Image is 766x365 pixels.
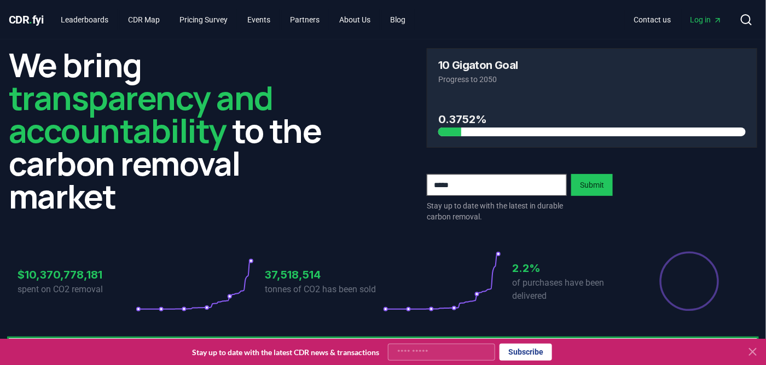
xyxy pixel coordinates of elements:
[438,111,746,128] h3: 0.3752%
[690,14,722,25] span: Log in
[427,200,567,222] p: Stay up to date with the latest in durable carbon removal.
[30,13,33,26] span: .
[171,10,237,30] a: Pricing Survey
[438,60,518,71] h3: 10 Gigaton Goal
[625,10,680,30] a: Contact us
[265,266,383,283] h3: 37,518,514
[9,12,44,27] a: CDR.fyi
[9,75,273,153] span: transparency and accountability
[18,283,136,296] p: spent on CO2 removal
[18,266,136,283] h3: $10,370,778,181
[120,10,169,30] a: CDR Map
[239,10,280,30] a: Events
[682,10,731,30] a: Log in
[331,10,380,30] a: About Us
[9,48,339,212] h2: We bring to the carbon removal market
[265,283,383,296] p: tonnes of CO2 has been sold
[9,13,44,26] span: CDR fyi
[571,174,613,196] button: Submit
[382,10,415,30] a: Blog
[53,10,118,30] a: Leaderboards
[438,74,746,85] p: Progress to 2050
[512,276,630,303] p: of purchases have been delivered
[282,10,329,30] a: Partners
[659,251,720,312] div: Percentage of sales delivered
[625,10,731,30] nav: Main
[512,260,630,276] h3: 2.2%
[53,10,415,30] nav: Main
